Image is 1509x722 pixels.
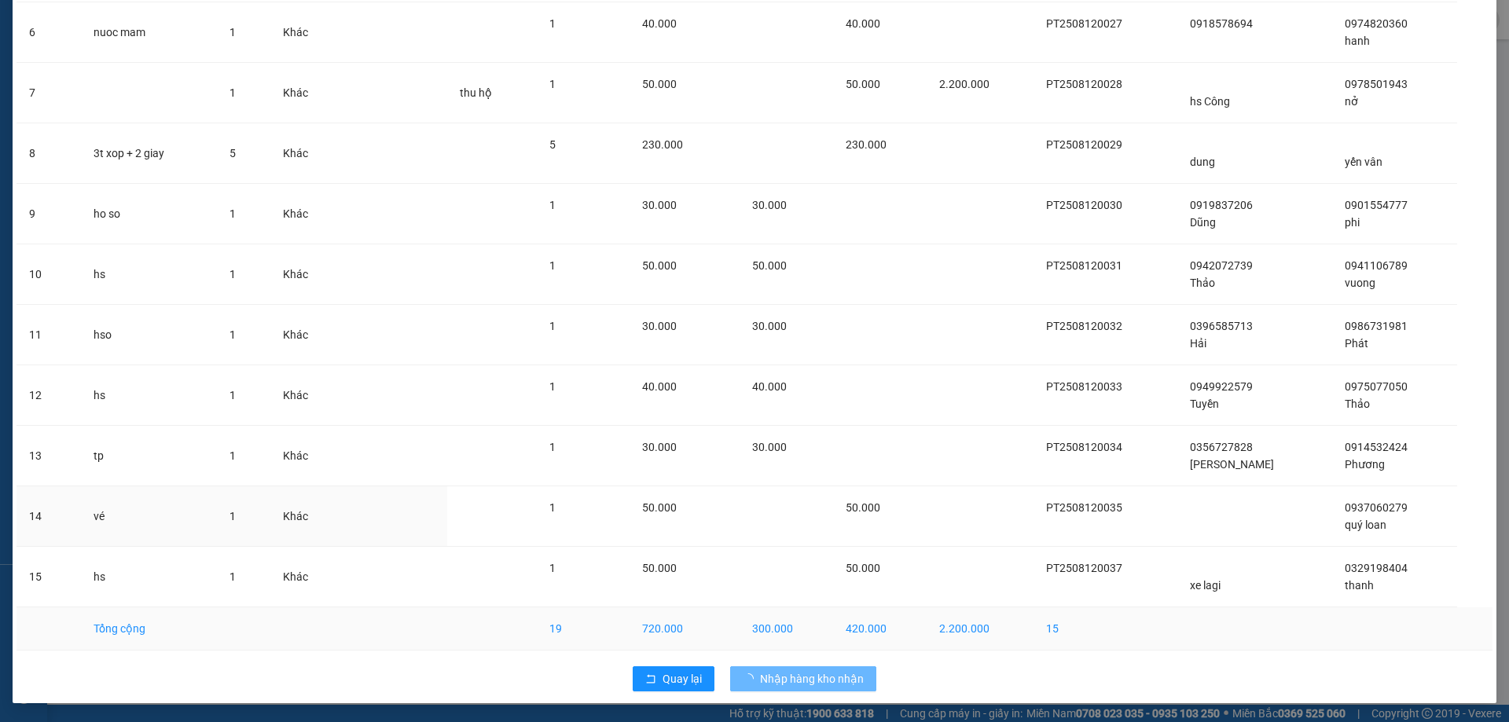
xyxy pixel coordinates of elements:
[1345,35,1370,47] span: hanh
[1034,607,1177,651] td: 15
[1190,458,1274,471] span: [PERSON_NAME]
[760,670,864,687] span: Nhập hàng kho nhận
[270,123,342,184] td: Khác
[549,380,556,393] span: 1
[846,78,880,90] span: 50.000
[1345,458,1385,471] span: Phương
[270,63,342,123] td: Khác
[642,259,677,272] span: 50.000
[1345,17,1408,30] span: 0974820360
[1345,216,1360,229] span: phi
[1046,138,1122,151] span: PT2508120029
[17,123,81,184] td: 8
[633,666,714,691] button: rollbackQuay lại
[81,607,217,651] td: Tổng cộng
[846,562,880,574] span: 50.000
[549,259,556,272] span: 1
[81,547,217,607] td: hs
[229,86,236,99] span: 1
[752,259,787,272] span: 50.000
[270,547,342,607] td: Khác
[81,2,217,63] td: nuoc mam
[1046,441,1122,453] span: PT2508120034
[752,380,787,393] span: 40.000
[642,441,677,453] span: 30.000
[730,666,876,691] button: Nhập hàng kho nhận
[270,305,342,365] td: Khác
[229,510,236,522] span: 1
[642,138,683,151] span: 230.000
[642,562,677,574] span: 50.000
[1046,320,1122,332] span: PT2508120032
[642,320,677,332] span: 30.000
[752,320,787,332] span: 30.000
[229,449,236,462] span: 1
[537,607,630,651] td: 19
[846,138,887,151] span: 230.000
[939,78,989,90] span: 2.200.000
[81,486,217,547] td: vé
[1345,199,1408,211] span: 0901554777
[1046,259,1122,272] span: PT2508120031
[229,147,236,159] span: 5
[1190,95,1230,108] span: hs Công
[743,673,760,684] span: loading
[642,78,677,90] span: 50.000
[645,673,656,686] span: rollback
[17,426,81,486] td: 13
[1345,259,1408,272] span: 0941106789
[1190,156,1215,168] span: dung
[1190,579,1221,592] span: xe lagi
[1345,156,1382,168] span: yến vân
[1046,78,1122,90] span: PT2508120028
[17,365,81,426] td: 12
[1046,562,1122,574] span: PT2508120037
[270,244,342,305] td: Khác
[752,441,787,453] span: 30.000
[549,501,556,514] span: 1
[270,365,342,426] td: Khác
[642,17,677,30] span: 40.000
[642,199,677,211] span: 30.000
[270,426,342,486] td: Khác
[1345,562,1408,574] span: 0329198404
[549,17,556,30] span: 1
[549,320,556,332] span: 1
[1190,320,1253,332] span: 0396585713
[1345,337,1368,350] span: Phát
[1190,259,1253,272] span: 0942072739
[1345,519,1386,531] span: quý loan
[1345,579,1374,592] span: thanh
[17,244,81,305] td: 10
[1190,337,1206,350] span: Hải
[642,380,677,393] span: 40.000
[1046,380,1122,393] span: PT2508120033
[81,184,217,244] td: ho so
[1345,320,1408,332] span: 0986731981
[17,486,81,547] td: 14
[740,607,833,651] td: 300.000
[17,2,81,63] td: 6
[642,501,677,514] span: 50.000
[1345,398,1370,410] span: Thảo
[1190,441,1253,453] span: 0356727828
[1345,78,1408,90] span: 0978501943
[1190,380,1253,393] span: 0949922579
[17,305,81,365] td: 11
[17,184,81,244] td: 9
[229,389,236,401] span: 1
[1190,277,1215,289] span: Thảo
[1190,17,1253,30] span: 0918578694
[846,17,880,30] span: 40.000
[229,207,236,220] span: 1
[549,441,556,453] span: 1
[81,426,217,486] td: tp
[752,199,787,211] span: 30.000
[229,268,236,280] span: 1
[270,184,342,244] td: Khác
[1190,216,1216,229] span: Dũng
[1190,398,1219,410] span: Tuyền
[81,244,217,305] td: hs
[17,63,81,123] td: 7
[927,607,1034,651] td: 2.200.000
